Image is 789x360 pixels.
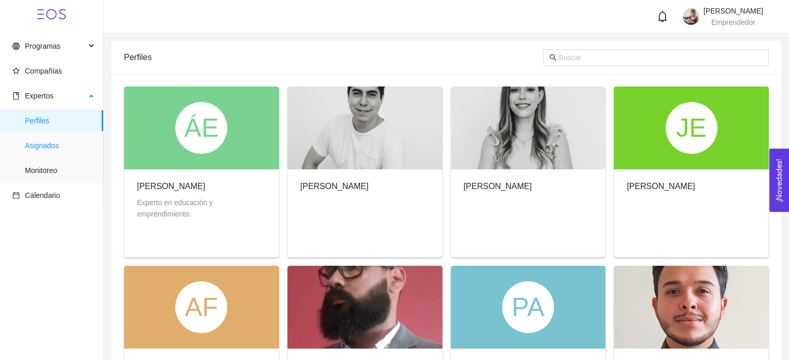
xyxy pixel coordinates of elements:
[25,92,53,100] span: Expertos
[549,54,557,61] span: search
[25,191,60,199] span: Calendario
[703,7,763,15] span: [PERSON_NAME]
[12,192,20,199] span: calendar
[627,180,695,193] div: [PERSON_NAME]
[12,92,20,99] span: book
[25,135,95,156] span: Asignados
[464,180,532,193] div: [PERSON_NAME]
[25,67,62,75] span: Compañías
[12,42,20,50] span: global
[124,42,543,72] div: Perfiles
[769,149,789,212] button: Open Feedback Widget
[12,67,20,75] span: star
[300,180,369,193] div: [PERSON_NAME]
[25,42,60,50] span: Programas
[25,160,95,181] span: Monitoreo
[175,102,227,154] div: ÁE
[25,110,95,131] span: Perfiles
[502,281,554,333] div: PA
[657,11,668,22] span: bell
[175,281,227,333] div: AF
[137,180,266,193] div: [PERSON_NAME]
[683,8,699,25] img: 1669765432769-%2052%20462%20284%206374%2020220107_022940.jpg
[559,52,763,63] input: Buscar
[711,18,755,26] span: Emprendedor
[137,197,266,220] div: Experto en educación y emprendimiento.
[666,102,717,154] div: JE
